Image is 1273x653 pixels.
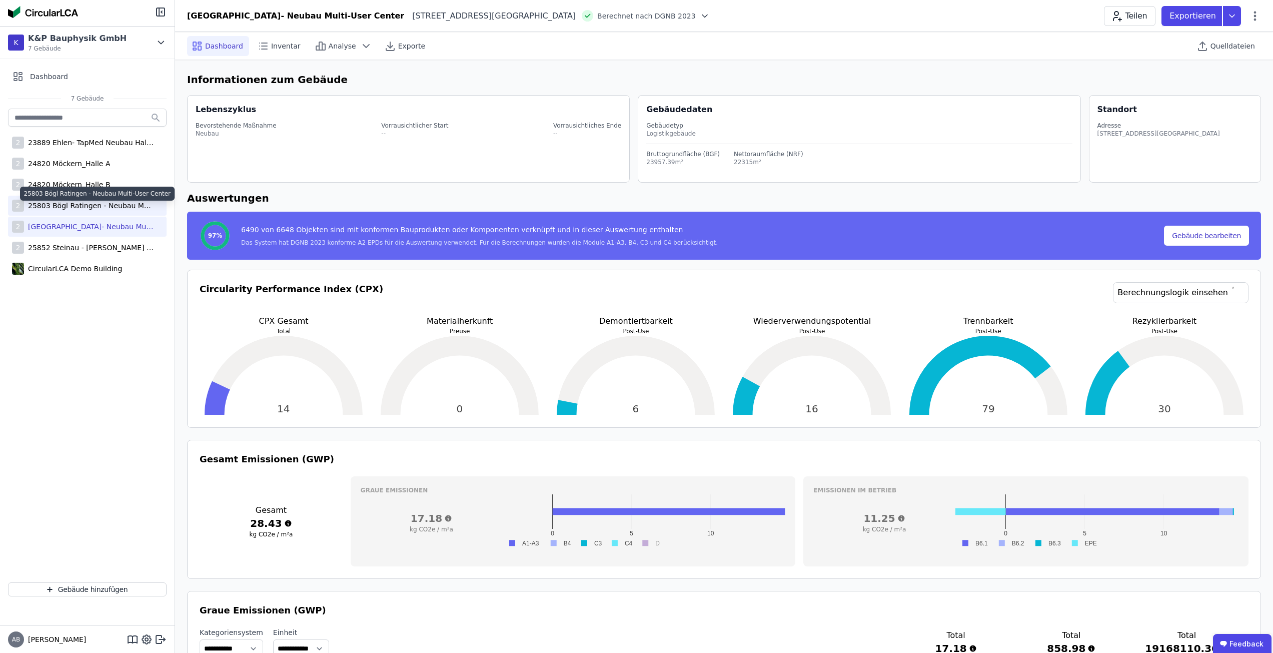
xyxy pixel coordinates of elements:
span: Inventar [271,41,301,51]
div: -- [553,130,621,138]
div: Logistikgebäude [646,130,1072,138]
span: 97% [208,232,223,240]
h3: Total [1029,629,1113,641]
div: Das System hat DGNB 2023 konforme A2 EPDs für die Auswertung verwendet. Für die Berechnungen wurd... [241,239,718,247]
p: Preuse [376,327,544,335]
h3: Gesamt [200,504,343,516]
div: 23889 Ehlen- TapMed Neubau Halle 2 [24,138,154,148]
div: 23957.39m² [646,158,720,166]
h3: 28.43 [200,516,343,530]
div: 2 [12,137,24,149]
p: Rezyklierbarkeit [1080,315,1248,327]
p: Exportieren [1169,10,1218,22]
div: 6490 von 6648 Objekten sind mit konformen Bauprodukten oder Komponenten verknüpft und in dieser A... [241,225,718,239]
div: K [8,35,24,51]
span: Quelldateien [1210,41,1255,51]
div: 22315m² [734,158,803,166]
a: Berechnungslogik einsehen [1113,282,1248,303]
img: CircularLCA Demo Building [12,261,24,277]
div: 25852 Steinau - [PERSON_NAME] Logistikzentrum [24,243,154,253]
label: Kategoriensystem [200,627,263,637]
div: 25803 Bögl Ratingen - Neubau Multi-User Center [20,187,175,201]
div: K&P Bauphysik GmbH [28,33,127,45]
p: Materialherkunft [376,315,544,327]
button: Gebäude bearbeiten [1164,226,1249,246]
div: [GEOGRAPHIC_DATA]- Neubau Multi-User Center [187,10,404,22]
p: Total [200,327,368,335]
div: CircularLCA Demo Building [24,264,122,274]
span: [PERSON_NAME] [24,634,86,644]
div: Lebenszyklus [196,104,256,116]
p: Post-Use [552,327,720,335]
div: 2 [12,200,24,212]
div: Bevorstehende Maßnahme [196,122,277,130]
div: 2 [12,242,24,254]
h3: Graue Emissionen [361,486,786,494]
span: Berechnet nach DGNB 2023 [597,11,696,21]
p: Trennbarkeit [904,315,1072,327]
h3: 17.18 [361,511,502,525]
p: Post-Use [1080,327,1248,335]
div: -- [381,130,448,138]
button: Gebäude hinzufügen [8,582,167,596]
h3: 11.25 [813,511,955,525]
div: Adresse [1097,122,1220,130]
div: [STREET_ADDRESS][GEOGRAPHIC_DATA] [404,10,576,22]
p: Wiederverwendungspotential [728,315,896,327]
p: Post-Use [904,327,1072,335]
div: [GEOGRAPHIC_DATA]- Neubau Multi-User Center [24,222,154,232]
div: Neubau [196,130,277,138]
span: Analyse [329,41,356,51]
button: Teilen [1104,6,1155,26]
span: Dashboard [30,72,68,82]
h3: kg CO2e / m²a [813,525,955,533]
h3: kg CO2e / m²a [200,530,343,538]
p: Demontiertbarkeit [552,315,720,327]
img: Concular [8,6,78,18]
h3: Total [914,629,998,641]
h6: Auswertungen [187,191,1261,206]
div: Vorrausichtliches Ende [553,122,621,130]
span: 7 Gebäude [61,95,114,103]
h3: Emissionen im betrieb [813,486,1238,494]
div: 2 [12,179,24,191]
p: CPX Gesamt [200,315,368,327]
div: Vorrausichtlicher Start [381,122,448,130]
div: 2 [12,221,24,233]
div: 25803 Bögl Ratingen - Neubau Multi-User Center [24,201,154,211]
span: AB [12,636,20,642]
h6: Informationen zum Gebäude [187,72,1261,87]
div: Gebäudedaten [646,104,1080,116]
h3: kg CO2e / m²a [361,525,502,533]
div: 24820 Möckern_Halle A [24,159,110,169]
div: 24820 Möckern_Halle B [24,180,111,190]
div: Bruttogrundfläche (BGF) [646,150,720,158]
div: Standort [1097,104,1137,116]
h3: Gesamt Emissionen (GWP) [200,452,1248,466]
p: Post-Use [728,327,896,335]
div: Gebäudetyp [646,122,1072,130]
h3: Circularity Performance Index (CPX) [200,282,383,315]
span: Exporte [398,41,425,51]
div: 2 [12,158,24,170]
div: [STREET_ADDRESS][GEOGRAPHIC_DATA] [1097,130,1220,138]
label: Einheit [273,627,329,637]
div: Nettoraumfläche (NRF) [734,150,803,158]
span: Dashboard [205,41,243,51]
h3: Total [1145,629,1228,641]
h3: Graue Emissionen (GWP) [200,603,1248,617]
span: 7 Gebäude [28,45,127,53]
